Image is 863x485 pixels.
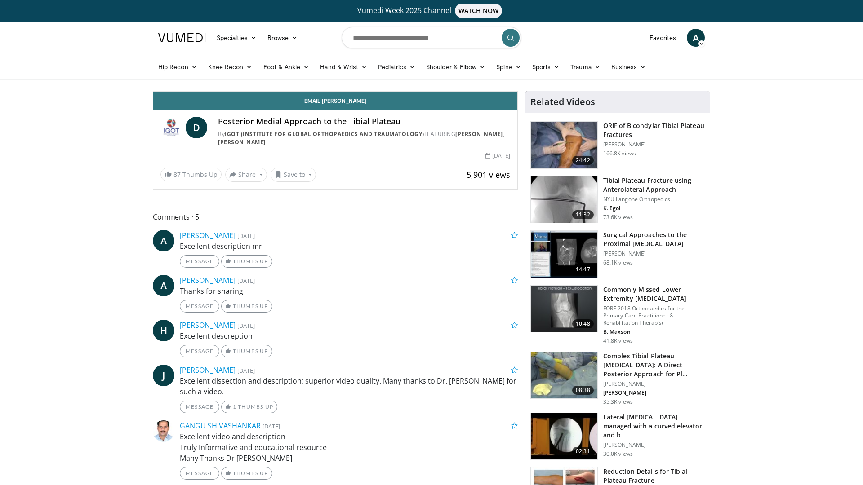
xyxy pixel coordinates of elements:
small: [DATE] [237,322,255,330]
span: WATCH NOW [455,4,503,18]
p: [PERSON_NAME] [603,441,704,449]
a: [PERSON_NAME] [180,275,236,285]
a: Message [180,467,219,480]
a: A [153,275,174,296]
p: Excellent video and description Truly Informative and educational resource Many Thanks Dr [PERSON... [180,431,518,463]
img: ssCKXnGZZaxxNNa35hMDoxOjBvO2OFFA_1.150x105_q85_crop-smart_upscale.jpg [531,413,597,460]
a: A [687,29,705,47]
img: 9nZFQMepuQiumqNn4xMDoxOjBzMTt2bJ.150x105_q85_crop-smart_upscale.jpg [531,176,597,223]
a: J [153,365,174,386]
a: GANGU SHIVASHANKAR [180,421,261,431]
p: Excellent descreption [180,331,518,341]
small: [DATE] [237,366,255,375]
p: Excellent description mr [180,241,518,251]
a: 14:47 Surgical Approaches to the Proximal [MEDICAL_DATA] [PERSON_NAME] 68.1K views [530,230,704,278]
h3: Tibial Plateau Fracture using Anterolateral Approach [603,176,704,194]
a: Hip Recon [153,58,203,76]
a: Knee Recon [203,58,258,76]
video-js: Video Player [153,91,517,92]
a: 1 Thumbs Up [221,401,277,413]
h3: Lateral [MEDICAL_DATA] managed with a curved elevator and b… [603,413,704,440]
h3: ORIF of Bicondylar Tibial Plateau Fractures [603,121,704,139]
p: B. Maxson [603,328,704,335]
a: [PERSON_NAME] [180,320,236,330]
span: 11:32 [572,210,594,219]
img: Levy_Tib_Plat_100000366_3.jpg.150x105_q85_crop-smart_upscale.jpg [531,122,597,168]
a: Trauma [565,58,606,76]
p: FORE 2018 Orthopaedics for the Primary Care Practitioner & Rehabilitation Therapist [603,305,704,326]
span: 1 [233,403,236,410]
img: DA_UIUPltOAJ8wcH4xMDoxOjB1O8AjAz.150x105_q85_crop-smart_upscale.jpg [531,231,597,278]
a: 87 Thumbs Up [160,168,222,181]
h3: Reduction Details for Tibial Plateau Fracture [603,467,704,485]
a: Message [180,401,219,413]
button: Save to [271,168,316,182]
span: 08:38 [572,386,594,395]
span: 24:42 [572,156,594,165]
a: 02:31 Lateral [MEDICAL_DATA] managed with a curved elevator and b… [PERSON_NAME] 30.0K views [530,413,704,460]
a: Message [180,345,219,357]
a: 11:32 Tibial Plateau Fracture using Anterolateral Approach NYU Langone Orthopedics K. Egol 73.6K ... [530,176,704,224]
h3: Commonly Missed Lower Extremity [MEDICAL_DATA] [603,285,704,303]
p: 68.1K views [603,259,633,266]
p: [PERSON_NAME] [603,380,704,388]
img: VuMedi Logo [158,33,206,42]
p: 41.8K views [603,337,633,344]
p: 35.3K views [603,398,633,406]
a: Thumbs Up [221,467,272,480]
a: 10:48 Commonly Missed Lower Extremity [MEDICAL_DATA] FORE 2018 Orthopaedics for the Primary Care ... [530,285,704,344]
p: Thanks for sharing [180,286,518,296]
a: Thumbs Up [221,255,272,268]
a: [PERSON_NAME] [218,138,266,146]
a: Message [180,300,219,313]
p: Excellent dissection and description; superior video quality. Many thanks to Dr. [PERSON_NAME] fo... [180,375,518,397]
a: Email [PERSON_NAME] [153,92,517,110]
a: [PERSON_NAME] [180,230,236,240]
a: Vumedi Week 2025 ChannelWATCH NOW [160,4,703,18]
a: Message [180,255,219,268]
span: 14:47 [572,265,594,274]
a: Pediatrics [373,58,421,76]
a: D [186,117,207,138]
a: Business [606,58,652,76]
a: 24:42 ORIF of Bicondylar Tibial Plateau Fractures [PERSON_NAME] 166.8K views [530,121,704,169]
a: Browse [262,29,303,47]
img: a3c47f0e-2ae2-4b3a-bf8e-14343b886af9.150x105_q85_crop-smart_upscale.jpg [531,352,597,399]
a: [PERSON_NAME] [180,365,236,375]
a: H [153,320,174,341]
span: 02:31 [572,447,594,456]
small: [DATE] [237,277,255,285]
img: IGOT (Institute for Global Orthopaedics and Traumatology) [160,117,182,138]
a: Spine [491,58,526,76]
button: Share [225,168,267,182]
a: Foot & Ankle [258,58,315,76]
p: NYU Langone Orthopedics [603,196,704,203]
input: Search topics, interventions [342,27,521,48]
a: Shoulder & Elbow [421,58,491,76]
small: [DATE] [262,422,280,430]
h3: Complex Tibial Plateau [MEDICAL_DATA]: A Direct Posterior Approach for Pl… [603,352,704,379]
a: Specialties [211,29,262,47]
p: 30.0K views [603,450,633,458]
img: 4aa379b6-386c-4fb5-93ee-de5617843a87.150x105_q85_crop-smart_upscale.jpg [531,286,597,332]
h4: Posterior Medial Approach to the Tibial Plateau [218,117,510,127]
p: [PERSON_NAME] [603,250,704,257]
a: Thumbs Up [221,345,272,357]
a: Thumbs Up [221,300,272,313]
p: 73.6K views [603,214,633,221]
a: IGOT (Institute for Global Orthopaedics and Traumatology) [225,130,424,138]
h4: Related Videos [530,97,595,107]
a: Sports [527,58,565,76]
p: [PERSON_NAME] [603,141,704,148]
p: 166.8K views [603,150,636,157]
a: [PERSON_NAME] [455,130,503,138]
span: 87 [173,170,181,179]
p: K. Egol [603,205,704,212]
a: A [153,230,174,251]
div: [DATE] [485,152,510,160]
